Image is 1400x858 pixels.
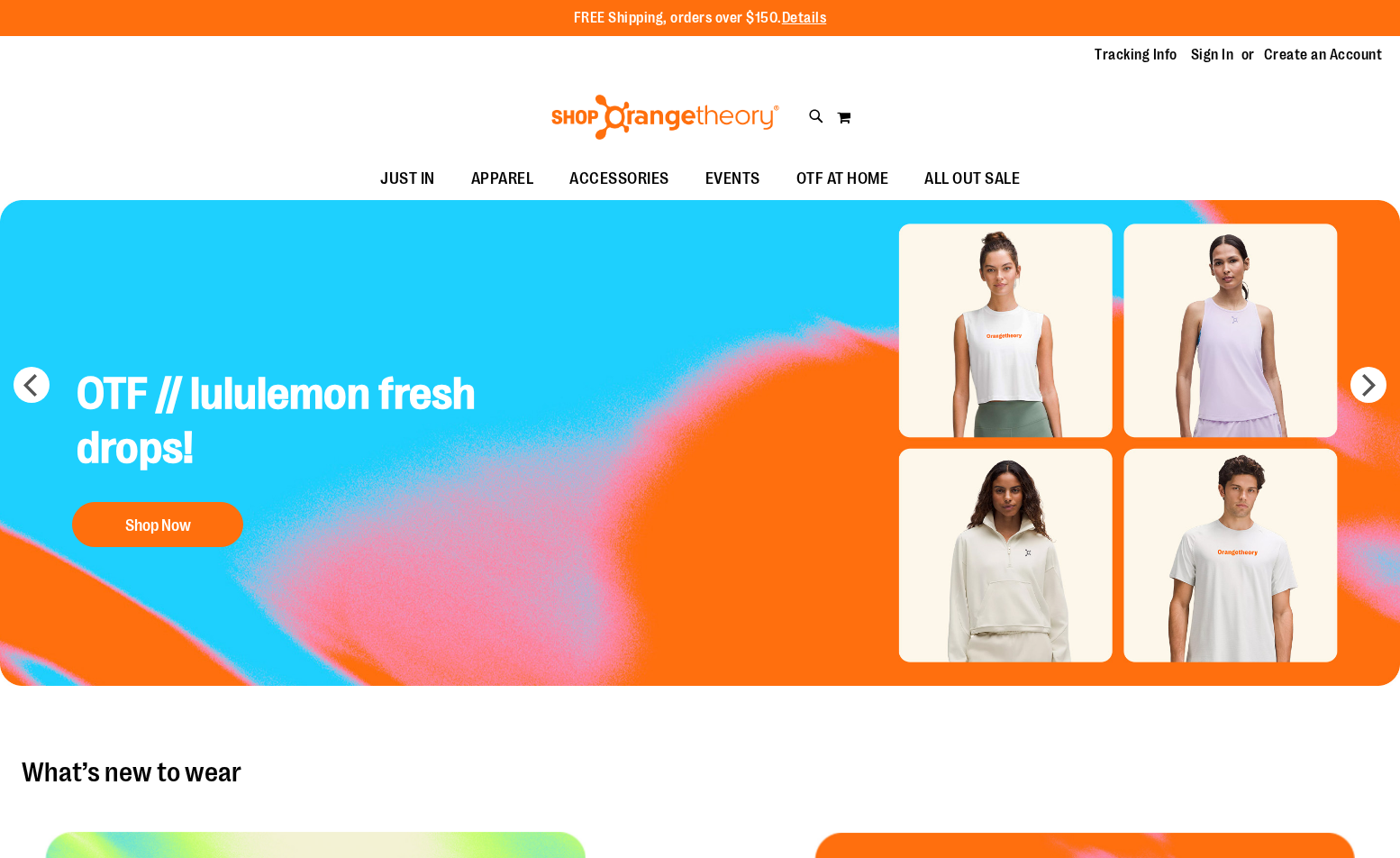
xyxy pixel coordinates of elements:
[14,367,50,403] button: prev
[380,159,435,199] span: JUST IN
[796,159,889,199] span: OTF AT HOME
[22,758,1378,787] h2: What’s new to wear
[63,353,490,493] h2: OTF // lululemon fresh drops!
[1095,45,1177,65] a: Tracking Info
[1191,45,1234,65] a: Sign In
[705,159,760,199] span: EVENTS
[574,8,827,29] p: FREE Shipping, orders over $150.
[549,95,782,140] img: Shop Orangetheory
[63,353,490,556] a: OTF // lululemon fresh drops! Shop Now
[569,159,669,199] span: ACCESSORIES
[1264,45,1383,65] a: Create an Account
[782,10,827,26] a: Details
[72,502,243,547] button: Shop Now
[1350,367,1386,403] button: next
[924,159,1020,199] span: ALL OUT SALE
[471,159,534,199] span: APPAREL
